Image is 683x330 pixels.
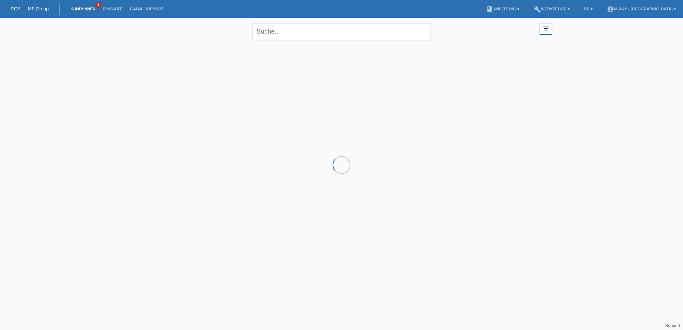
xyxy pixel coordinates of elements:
a: buildWerkzeuge ▾ [530,7,573,11]
a: bookAnleitung ▾ [483,7,523,11]
a: E-Mail Support [126,7,167,11]
i: build [534,6,541,13]
input: Suche... [252,23,431,40]
a: Einkäufe [99,7,126,11]
a: Kund*innen [67,7,99,11]
span: 1 [95,2,101,8]
i: account_circle [607,6,614,13]
a: DE ▾ [580,7,596,11]
a: POS — MF Group [11,6,49,11]
a: Support [665,323,680,328]
i: book [486,6,493,13]
i: filter_list [542,25,550,32]
a: account_circlem-way - [GEOGRAPHIC_DATA] ▾ [603,7,679,11]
